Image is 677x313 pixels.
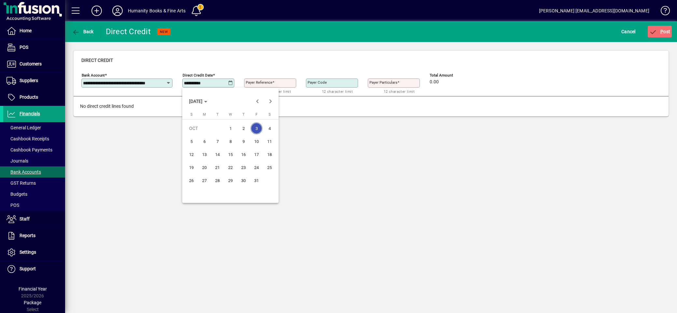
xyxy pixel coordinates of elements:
button: Wed Oct 22 2025 [224,161,237,174]
button: Sat Oct 25 2025 [263,161,276,174]
span: 3 [251,122,262,134]
span: 8 [225,135,236,147]
button: Sat Oct 04 2025 [263,122,276,135]
span: T [216,112,219,117]
button: Tue Oct 28 2025 [211,174,224,187]
button: Wed Oct 08 2025 [224,135,237,148]
button: Wed Oct 15 2025 [224,148,237,161]
span: 1 [225,122,236,134]
button: Thu Oct 30 2025 [237,174,250,187]
button: Sat Oct 18 2025 [263,148,276,161]
button: Thu Oct 16 2025 [237,148,250,161]
span: 6 [199,135,210,147]
span: 13 [199,149,210,160]
button: Fri Oct 03 2025 [250,122,263,135]
button: Thu Oct 09 2025 [237,135,250,148]
td: OCT [185,122,224,135]
span: 29 [225,175,236,186]
span: 5 [186,135,197,147]
button: Choose month and year [187,95,210,107]
button: Tue Oct 07 2025 [211,135,224,148]
button: Mon Oct 20 2025 [198,161,211,174]
button: Mon Oct 06 2025 [198,135,211,148]
span: 17 [251,149,262,160]
button: Fri Oct 17 2025 [250,148,263,161]
span: S [269,112,271,117]
span: 10 [251,135,262,147]
span: 24 [251,162,262,173]
button: Thu Oct 02 2025 [237,122,250,135]
span: 20 [199,162,210,173]
button: Sun Oct 12 2025 [185,148,198,161]
span: 19 [186,162,197,173]
button: Sun Oct 26 2025 [185,174,198,187]
span: W [229,112,232,117]
span: 25 [264,162,275,173]
span: 28 [212,175,223,186]
button: Wed Oct 01 2025 [224,122,237,135]
button: Previous month [251,95,264,108]
span: 22 [225,162,236,173]
button: Mon Oct 27 2025 [198,174,211,187]
span: 23 [238,162,249,173]
span: 27 [199,175,210,186]
button: Fri Oct 24 2025 [250,161,263,174]
button: Tue Oct 14 2025 [211,148,224,161]
button: Sun Oct 05 2025 [185,135,198,148]
span: 9 [238,135,249,147]
button: Fri Oct 10 2025 [250,135,263,148]
span: 21 [212,162,223,173]
span: 2 [238,122,249,134]
button: Wed Oct 29 2025 [224,174,237,187]
button: Thu Oct 23 2025 [237,161,250,174]
span: 31 [251,175,262,186]
span: 16 [238,149,249,160]
span: 30 [238,175,249,186]
span: 7 [212,135,223,147]
span: [DATE] [189,99,202,104]
span: 14 [212,149,223,160]
span: 26 [186,175,197,186]
span: 15 [225,149,236,160]
button: Tue Oct 21 2025 [211,161,224,174]
button: Sun Oct 19 2025 [185,161,198,174]
button: Mon Oct 13 2025 [198,148,211,161]
span: 18 [264,149,275,160]
span: M [203,112,206,117]
span: F [256,112,257,117]
button: Sat Oct 11 2025 [263,135,276,148]
button: Next month [264,95,277,108]
span: T [242,112,245,117]
span: 11 [264,135,275,147]
button: Fri Oct 31 2025 [250,174,263,187]
span: 4 [264,122,275,134]
span: 12 [186,149,197,160]
span: S [190,112,193,117]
